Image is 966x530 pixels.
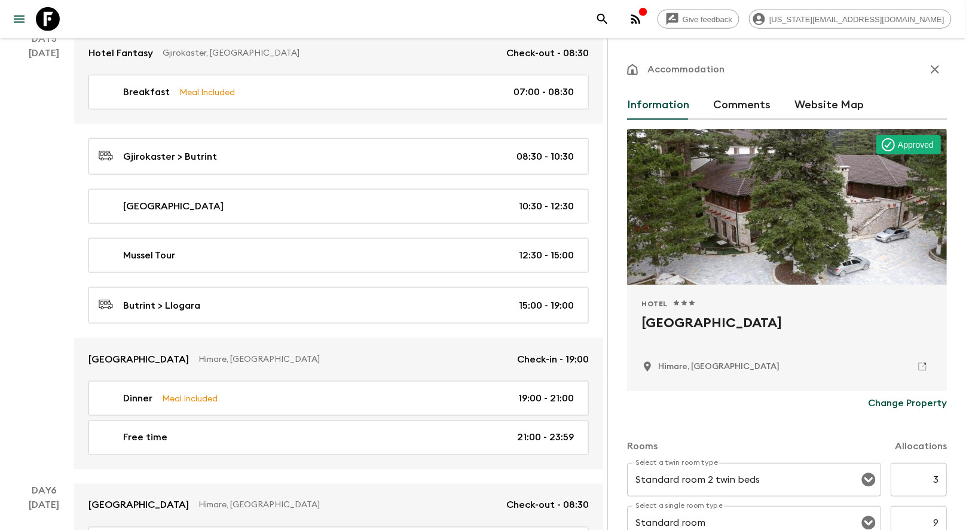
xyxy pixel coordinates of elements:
[627,439,658,453] p: Rooms
[635,501,723,511] label: Select a single room type
[7,7,31,31] button: menu
[198,499,497,511] p: Himare, [GEOGRAPHIC_DATA]
[647,62,724,77] p: Accommodation
[74,32,603,75] a: Hotel FantasyGjirokaster, [GEOGRAPHIC_DATA]Check-out - 08:30
[14,32,74,46] p: Day 5
[591,7,615,31] button: search adventures
[763,15,951,24] span: [US_STATE][EMAIL_ADDRESS][DOMAIN_NAME]
[88,421,589,455] a: Free time21:00 - 23:59
[519,199,574,214] p: 10:30 - 12:30
[516,150,574,164] p: 08:30 - 10:30
[860,471,877,488] button: Open
[506,46,589,60] p: Check-out - 08:30
[14,484,74,498] p: Day 6
[88,381,589,416] a: DinnerMeal Included19:00 - 21:00
[506,498,589,513] p: Check-out - 08:30
[519,298,574,313] p: 15:00 - 19:00
[88,498,189,513] p: [GEOGRAPHIC_DATA]
[88,189,589,224] a: [GEOGRAPHIC_DATA]10:30 - 12:30
[627,129,947,285] div: Photo of Llogora Tourist Village
[517,352,589,367] p: Check-in - 19:00
[676,15,739,24] span: Give feedback
[517,431,574,445] p: 21:00 - 23:59
[641,299,668,309] span: Hotel
[74,338,603,381] a: [GEOGRAPHIC_DATA]Himare, [GEOGRAPHIC_DATA]Check-in - 19:00
[627,91,689,120] button: Information
[519,248,574,263] p: 12:30 - 15:00
[895,439,947,453] p: Allocations
[518,391,574,406] p: 19:00 - 21:00
[162,392,218,405] p: Meal Included
[868,396,947,410] p: Change Property
[749,10,952,29] div: [US_STATE][EMAIL_ADDRESS][DOMAIN_NAME]
[29,46,60,470] div: [DATE]
[713,91,771,120] button: Comments
[123,391,152,406] p: Dinner
[88,75,589,109] a: BreakfastMeal Included07:00 - 08:30
[641,313,933,352] h2: [GEOGRAPHIC_DATA]
[74,484,603,527] a: [GEOGRAPHIC_DATA]Himare, [GEOGRAPHIC_DATA]Check-out - 08:30
[123,150,217,164] p: Gjirokaster > Butrint
[794,91,864,120] button: Website Map
[658,10,739,29] a: Give feedback
[123,248,175,263] p: Mussel Tour
[513,85,574,99] p: 07:00 - 08:30
[868,391,947,415] button: Change Property
[123,431,167,445] p: Free time
[88,138,589,175] a: Gjirokaster > Butrint08:30 - 10:30
[898,139,934,151] p: Approved
[88,238,589,273] a: Mussel Tour12:30 - 15:00
[123,199,224,214] p: [GEOGRAPHIC_DATA]
[179,86,235,99] p: Meal Included
[88,352,189,367] p: [GEOGRAPHIC_DATA]
[123,85,170,99] p: Breakfast
[163,47,497,59] p: Gjirokaster, [GEOGRAPHIC_DATA]
[88,46,153,60] p: Hotel Fantasy
[123,298,200,313] p: Butrint > Llogara
[635,458,718,468] label: Select a twin room type
[658,361,779,373] p: Himare, Albania
[198,354,508,365] p: Himare, [GEOGRAPHIC_DATA]
[88,287,589,324] a: Butrint > Llogara15:00 - 19:00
